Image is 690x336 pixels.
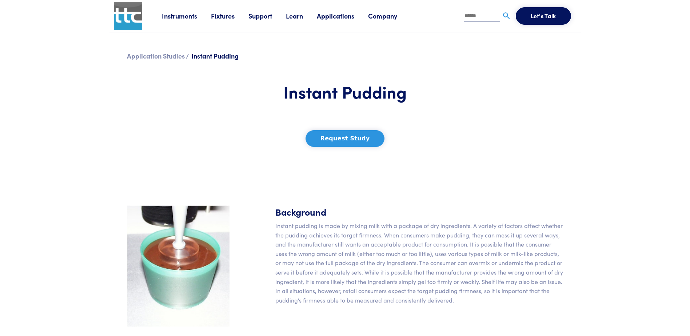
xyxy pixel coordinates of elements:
[127,51,189,60] a: Application Studies /
[211,11,248,20] a: Fixtures
[275,205,563,218] h5: Background
[275,221,563,305] p: Instant pudding is made by mixing milk with a package of dry ingredients. A variety of factors af...
[286,11,317,20] a: Learn
[238,81,452,102] h1: Instant Pudding
[516,7,571,25] button: Let's Talk
[248,11,286,20] a: Support
[114,2,142,30] img: ttc_logo_1x1_v1.0.png
[317,11,368,20] a: Applications
[368,11,411,20] a: Company
[162,11,211,20] a: Instruments
[191,51,239,60] span: Instant Pudding
[306,130,385,147] button: Request Study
